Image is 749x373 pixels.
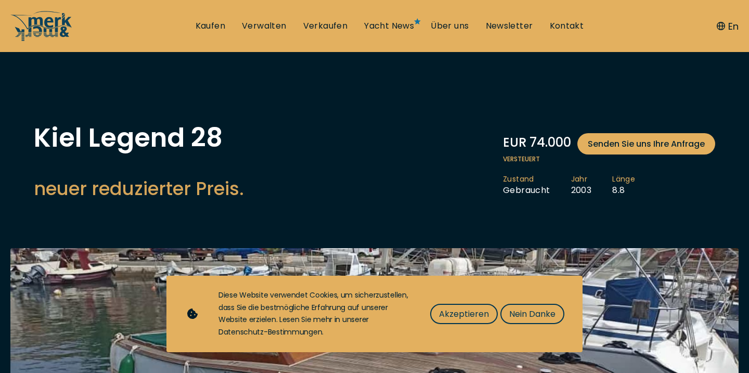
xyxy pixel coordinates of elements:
li: Gebraucht [503,174,571,196]
span: Länge [612,174,635,185]
a: Kaufen [196,20,225,32]
span: Akzeptieren [439,307,489,320]
h2: neuer reduzierter Preis. [34,176,244,201]
button: Nein Danke [500,304,564,324]
li: 2003 [571,174,613,196]
button: En [717,19,739,33]
a: Yacht News [364,20,414,32]
span: Zustand [503,174,550,185]
div: Diese Website verwendet Cookies, um sicherzustellen, dass Sie die bestmögliche Erfahrung auf unse... [218,289,409,339]
span: Versteuert [503,155,715,164]
a: Verkaufen [303,20,348,32]
div: EUR 74.000 [503,133,715,155]
span: Senden Sie uns Ihre Anfrage [588,137,705,150]
span: Nein Danke [509,307,556,320]
span: Jahr [571,174,592,185]
a: Über uns [431,20,469,32]
h1: Kiel Legend 28 [34,125,244,151]
a: Datenschutz-Bestimmungen [218,327,322,337]
li: 8.8 [612,174,656,196]
a: Verwalten [242,20,287,32]
a: Senden Sie uns Ihre Anfrage [577,133,715,155]
a: Kontakt [550,20,584,32]
a: Newsletter [486,20,533,32]
button: Akzeptieren [430,304,498,324]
